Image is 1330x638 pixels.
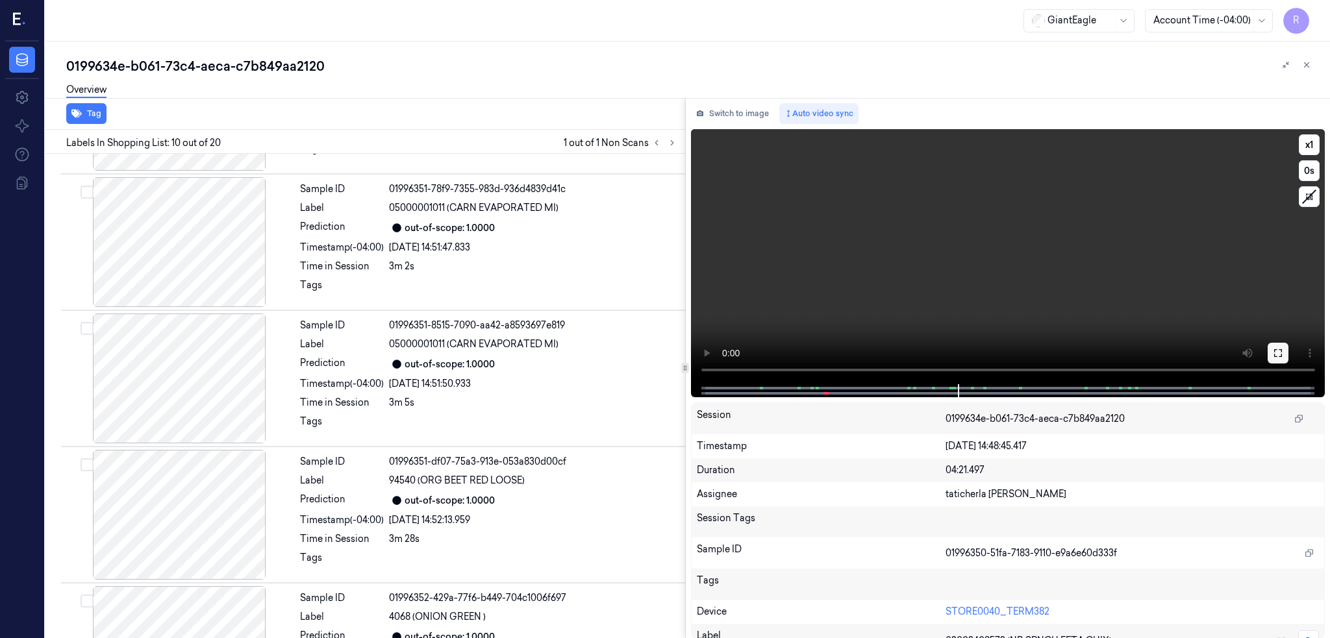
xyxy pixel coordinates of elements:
div: Tags [300,551,384,572]
div: Duration [697,463,946,477]
div: Tags [300,278,384,299]
div: 3m 5s [389,396,677,410]
div: 3m 2s [389,260,677,273]
span: 05000001011 (CARN EVAPORATED MI) [389,201,558,215]
div: Tags [300,415,384,436]
div: out-of-scope: 1.0000 [405,358,495,371]
span: 01996350-51fa-7183-9110-e9a6e60d333f [946,546,1117,560]
div: Time in Session [300,532,384,546]
div: Device [697,605,946,619]
button: Auto video sync [779,103,859,124]
div: Time in Session [300,260,384,273]
span: 1 out of 1 Non Scans [564,135,680,151]
div: taticherla [PERSON_NAME] [946,487,1319,501]
button: Select row [81,322,94,335]
a: Overview [66,83,107,98]
span: Labels In Shopping List: 10 out of 20 [66,136,221,150]
div: [DATE] 14:48:45.417 [946,439,1319,453]
button: 0s [1299,160,1320,181]
div: Prediction [300,220,384,236]
button: R [1283,8,1309,34]
div: [DATE] 14:51:50.933 [389,377,677,391]
div: Tags [697,574,946,595]
button: Select row [81,458,94,471]
span: 0199634e-b061-73c4-aeca-c7b849aa2120 [946,412,1125,426]
div: Assignee [697,487,946,501]
div: STORE0040_TERM382 [946,605,1319,619]
div: Label [300,610,384,624]
div: Timestamp (-04:00) [300,241,384,254]
div: Sample ID [300,182,384,196]
button: Switch to image [691,103,774,124]
div: out-of-scope: 1.0000 [405,494,495,508]
div: Timestamp [697,439,946,453]
button: Select row [81,595,94,607]
div: 0199634e-b061-73c4-aeca-c7b849aa2120 [66,57,1320,75]
div: Timestamp (-04:00) [300,377,384,391]
div: 3m 28s [389,532,677,546]
div: [DATE] 14:51:47.833 [389,241,677,254]
div: out-of-scope: 1.0000 [405,221,495,235]
div: 01996351-8515-7090-aa42-a8593697e819 [389,319,677,332]
div: Time in Session [300,396,384,410]
div: Prediction [300,493,384,508]
div: Label [300,337,384,351]
div: Session [697,408,946,429]
div: Sample ID [300,319,384,332]
button: Select row [81,186,94,199]
div: 01996351-df07-75a3-913e-053a830d00cf [389,455,677,469]
div: Sample ID [300,591,384,605]
div: Session Tags [697,511,946,532]
div: Sample ID [697,543,946,563]
div: Prediction [300,356,384,372]
div: 01996352-429a-77f6-b449-704c1006f697 [389,591,677,605]
span: 4068 (ONION GREEN ) [389,610,486,624]
span: 94540 (ORG BEET RED LOOSE) [389,474,525,487]
div: Sample ID [300,455,384,469]
div: 01996351-78f9-7355-983d-936d4839d41c [389,182,677,196]
div: Label [300,201,384,215]
button: x1 [1299,134,1320,155]
span: 05000001011 (CARN EVAPORATED MI) [389,337,558,351]
div: Label [300,474,384,487]
div: [DATE] 14:52:13.959 [389,513,677,527]
div: 04:21.497 [946,463,1319,477]
div: Timestamp (-04:00) [300,513,384,527]
button: Tag [66,103,107,124]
